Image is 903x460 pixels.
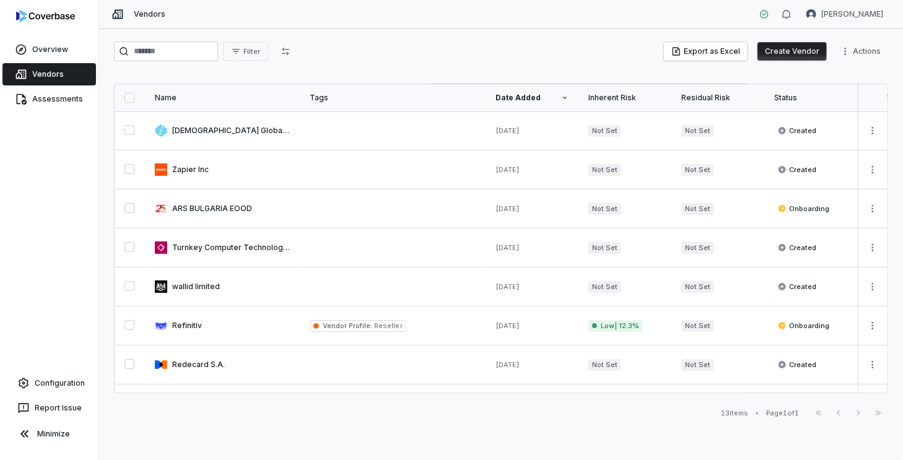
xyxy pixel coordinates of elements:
span: Not Set [681,203,714,215]
span: Not Set [681,164,714,176]
button: Create Vendor [757,42,827,61]
span: [PERSON_NAME] [821,9,883,19]
span: Not Set [588,164,621,176]
span: Not Set [681,320,714,332]
a: Assessments [2,88,96,110]
button: More actions [863,238,883,257]
span: Vendors [134,9,165,19]
button: More actions [863,199,883,218]
div: Inherent Risk [588,93,661,103]
button: More actions [863,355,883,374]
button: More actions [863,121,883,140]
button: Filter [223,42,268,61]
span: [DATE] [495,360,520,369]
span: Not Set [588,242,621,254]
span: Created [778,126,816,136]
div: Residual Risk [681,93,754,103]
span: [DATE] [495,321,520,330]
span: Not Set [681,242,714,254]
button: More actions [837,42,888,61]
span: [DATE] [495,165,520,174]
span: Created [778,243,816,253]
span: Vendor Profile : [323,321,372,330]
span: [DATE] [495,126,520,135]
span: Filter [243,47,260,56]
span: Onboarding [778,321,829,331]
span: Not Set [588,125,621,137]
div: Date Added [495,93,569,103]
button: Felipe Bertho avatar[PERSON_NAME] [799,5,891,24]
div: 13 items [721,409,748,418]
div: Name [155,93,290,103]
a: Configuration [5,372,94,394]
span: Not Set [588,281,621,293]
button: Minimize [5,422,94,446]
span: Created [778,165,816,175]
span: Onboarding [778,204,829,214]
a: Overview [2,38,96,61]
span: Created [778,282,816,292]
span: [DATE] [495,243,520,252]
button: Export as Excel [664,42,748,61]
span: Not Set [588,203,621,215]
span: Low | 12.3% [588,320,643,332]
div: Page 1 of 1 [766,409,799,418]
span: Created [778,360,816,370]
span: Not Set [681,359,714,371]
span: Not Set [681,125,714,137]
img: Felipe Bertho avatar [806,9,816,19]
a: Vendors [2,63,96,85]
div: Tags [310,93,476,103]
span: [DATE] [495,282,520,291]
span: Not Set [588,359,621,371]
span: [DATE] [495,204,520,213]
span: Not Set [681,281,714,293]
div: Status [774,93,847,103]
button: More actions [863,277,883,296]
span: Reseller [372,321,402,330]
div: • [756,409,759,417]
button: More actions [863,316,883,335]
img: logo-D7KZi-bG.svg [16,10,75,22]
button: Report Issue [5,397,94,419]
button: More actions [863,160,883,179]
